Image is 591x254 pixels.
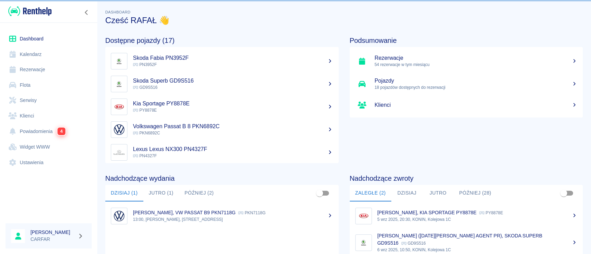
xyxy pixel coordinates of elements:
[479,210,503,215] p: PY8878E
[375,77,577,84] h5: Pojazdy
[133,131,160,135] span: PKN6892C
[454,185,497,201] button: Później (28)
[133,55,333,62] h5: Skoda Fabia PN3952F
[133,153,157,158] span: PN4327F
[105,73,339,95] a: ImageSkoda Superb GD9S516 GD9S516
[377,247,577,253] p: 6 wrz 2025, 10:50, KONIN, Kolejowa 1C
[133,210,235,215] p: [PERSON_NAME], VW PASSAT B9 PKN7118G
[105,36,339,45] h4: Dostępne pojazdy (17)
[6,155,92,170] a: Ustawienia
[133,85,158,90] span: GD9S516
[6,77,92,93] a: Flota
[357,236,370,249] img: Image
[391,185,422,201] button: Dzisiaj
[377,216,577,223] p: 5 wrz 2025, 20:30, KONIN, Kolejowa 1C
[113,77,126,91] img: Image
[6,108,92,124] a: Klienci
[113,123,126,136] img: Image
[6,139,92,155] a: Widget WWW
[377,210,476,215] p: [PERSON_NAME], KIA SPORTAGE PY8878E
[422,185,454,201] button: Jutro
[105,204,339,227] a: Image[PERSON_NAME], VW PASSAT B9 PKN7118G PKN7118G13:00, [PERSON_NAME], [STREET_ADDRESS]
[375,102,577,109] h5: Klienci
[6,123,92,139] a: Powiadomienia4
[133,216,333,223] p: 13:00, [PERSON_NAME], [STREET_ADDRESS]
[6,93,92,108] a: Serwisy
[133,146,333,153] h5: Lexus Lexus NX300 PN4327F
[6,47,92,62] a: Kalendarz
[105,118,339,141] a: ImageVolkswagen Passat B 8 PKN6892C PKN6892C
[377,233,543,246] p: [PERSON_NAME] ([DATE][PERSON_NAME] AGENT PR), SKODA SUPERB GD9S516
[557,187,570,200] span: Pokaż przypisane tylko do mnie
[105,50,339,73] a: ImageSkoda Fabia PN3952F PN3952F
[113,209,126,223] img: Image
[350,185,391,201] button: Zaległe (2)
[6,62,92,77] a: Rezerwacje
[105,10,131,14] span: Dashboard
[105,185,143,201] button: Dzisiaj (1)
[143,185,179,201] button: Jutro (1)
[350,36,583,45] h4: Podsumowanie
[57,127,66,135] span: 4
[238,210,266,215] p: PKN7118G
[105,16,583,25] h3: Cześć RAFAŁ 👋
[401,241,426,246] p: GD9S516
[350,73,583,95] a: Pojazdy18 pojazdów dostępnych do rezerwacji
[133,77,333,84] h5: Skoda Superb GD9S516
[350,204,583,227] a: Image[PERSON_NAME], KIA SPORTAGE PY8878E PY8878E5 wrz 2025, 20:30, KONIN, Kolejowa 1C
[313,187,326,200] span: Pokaż przypisane tylko do mnie
[133,108,157,113] span: PY8878E
[6,31,92,47] a: Dashboard
[350,95,583,115] a: Klienci
[113,55,126,68] img: Image
[6,6,52,17] a: Renthelp logo
[357,209,370,223] img: Image
[113,100,126,113] img: Image
[133,62,157,67] span: PN3952F
[133,123,333,130] h5: Volkswagen Passat B 8 PKN6892C
[375,55,577,62] h5: Rezerwacje
[133,100,333,107] h5: Kia Sportage PY8878E
[375,84,577,91] p: 18 pojazdów dostępnych do rezerwacji
[81,8,92,17] button: Zwiń nawigację
[113,146,126,159] img: Image
[350,50,583,73] a: Rezerwacje54 rezerwacje w tym miesiącu
[30,236,75,243] p: CARFAR
[105,95,339,118] a: ImageKia Sportage PY8878E PY8878E
[350,174,583,182] h4: Nadchodzące zwroty
[179,185,220,201] button: Później (2)
[8,6,52,17] img: Renthelp logo
[30,229,75,236] h6: [PERSON_NAME]
[105,141,339,164] a: ImageLexus Lexus NX300 PN4327F PN4327F
[375,62,577,68] p: 54 rezerwacje w tym miesiącu
[105,174,339,182] h4: Nadchodzące wydania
